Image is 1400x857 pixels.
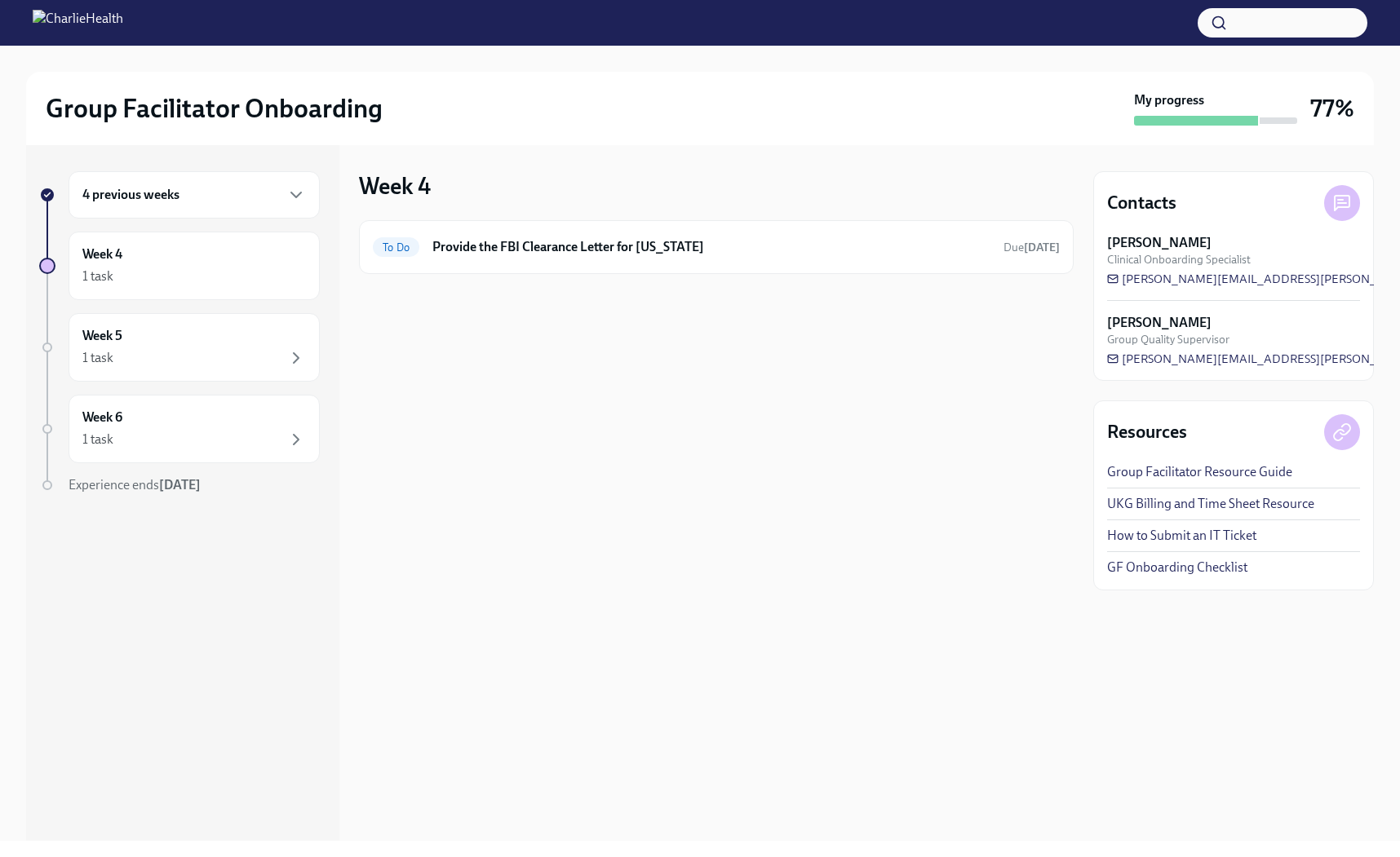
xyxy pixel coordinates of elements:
[69,171,320,219] div: 4 previous weeks
[1003,240,1060,255] span: October 21st, 2025 10:00
[82,431,113,448] div: 1 task
[82,267,113,285] div: 1 task
[1107,527,1256,545] a: How to Submit an IT Ticket
[1107,420,1187,444] h4: Resources
[82,186,179,204] h6: 4 previous weeks
[159,477,201,493] strong: [DATE]
[33,10,123,36] img: CharlieHealth
[82,327,122,345] h6: Week 5
[1107,463,1292,481] a: Group Facilitator Resource Guide
[1134,91,1204,109] strong: My progress
[39,313,320,382] a: Week 51 task
[82,409,122,426] h6: Week 6
[1107,495,1314,513] a: UKG Billing and Time Sheet Resource
[39,395,320,463] a: Week 61 task
[1107,252,1251,267] span: Clinical Onboarding Specialist
[46,92,383,125] h2: Group Facilitator Onboarding
[1107,559,1247,576] a: GF Onboarding Checklist
[373,241,419,254] span: To Do
[1310,94,1354,123] h3: 77%
[39,232,320,300] a: Week 41 task
[1024,241,1060,254] strong: [DATE]
[1107,191,1176,215] h4: Contacts
[1107,332,1229,347] span: Group Quality Supervisor
[1107,234,1212,252] strong: [PERSON_NAME]
[359,171,431,201] h3: Week 4
[82,245,122,263] h6: Week 4
[1107,314,1212,332] strong: [PERSON_NAME]
[1003,241,1060,254] span: Due
[432,238,990,256] h6: Provide the FBI Clearance Letter for [US_STATE]
[82,349,113,367] div: 1 task
[69,477,201,493] span: Experience ends
[373,234,1060,260] a: To DoProvide the FBI Clearance Letter for [US_STATE]Due[DATE]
